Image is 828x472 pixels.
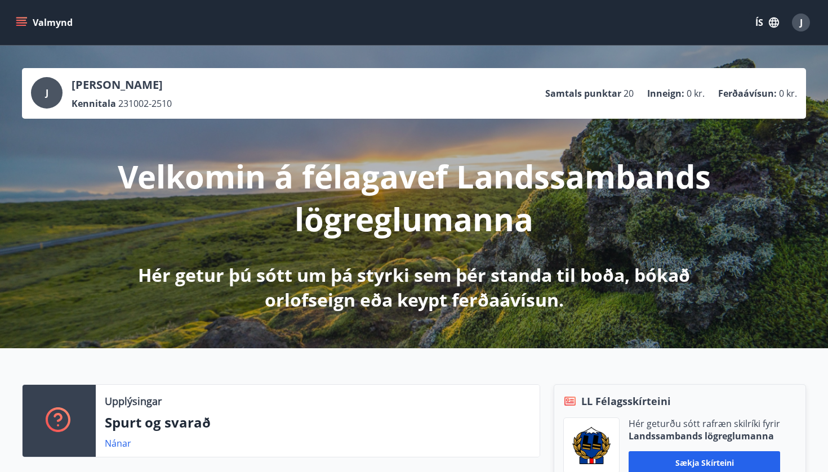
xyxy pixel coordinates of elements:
img: 1cqKbADZNYZ4wXUG0EC2JmCwhQh0Y6EN22Kw4FTY.png [572,427,611,464]
p: [PERSON_NAME] [72,77,172,93]
span: 0 kr. [687,87,705,100]
span: 231002-2510 [118,97,172,110]
p: Kennitala [72,97,116,110]
span: J [800,16,803,29]
p: Landssambands lögreglumanna [629,430,780,442]
p: Ferðaávísun : [718,87,777,100]
button: menu [14,12,77,33]
button: J [787,9,814,36]
a: Nánar [105,437,131,449]
span: 20 [624,87,634,100]
span: 0 kr. [779,87,797,100]
p: Velkomin á félagavef Landssambands lögreglumanna [117,155,711,240]
p: Upplýsingar [105,394,162,408]
span: J [46,87,48,99]
p: Hér getur þú sótt um þá styrki sem þér standa til boða, bókað orlofseign eða keypt ferðaávísun. [117,263,711,312]
button: ÍS [749,12,785,33]
p: Samtals punktar [545,87,621,100]
p: Inneign : [647,87,684,100]
span: LL Félagsskírteini [581,394,671,408]
p: Spurt og svarað [105,413,531,432]
p: Hér geturðu sótt rafræn skilríki fyrir [629,417,780,430]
